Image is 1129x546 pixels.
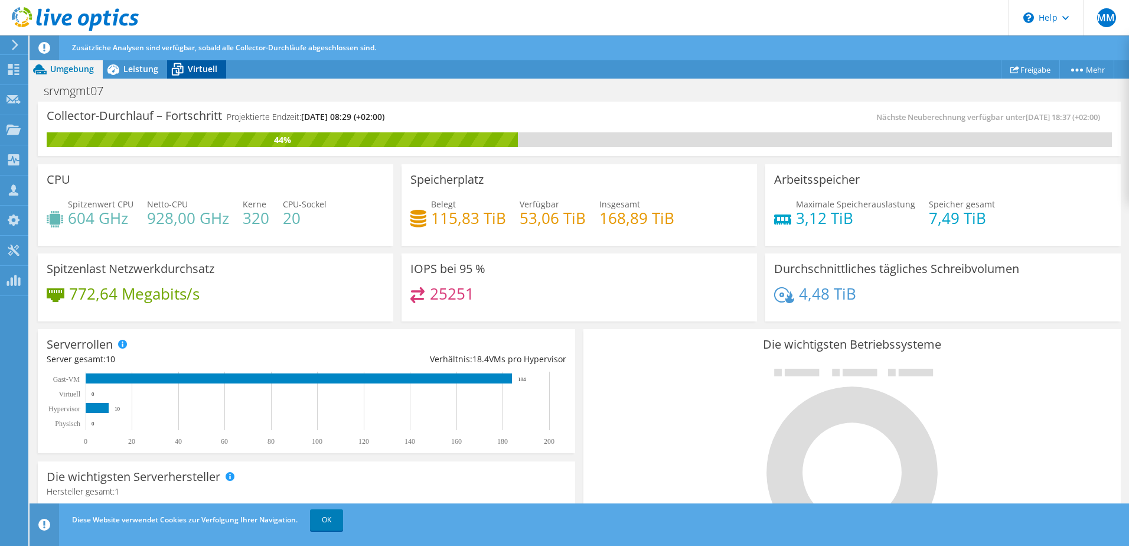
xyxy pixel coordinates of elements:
span: Spitzenwert CPU [68,199,133,210]
span: [DATE] 18:37 (+02:00) [1026,112,1100,122]
text: 180 [497,437,508,446]
text: Virtuell [58,390,80,398]
span: 18.4 [472,353,489,365]
h4: 168,89 TiB [599,212,674,225]
text: Physisch [55,420,80,428]
text: 160 [451,437,462,446]
h4: 320 [243,212,269,225]
span: MM [1097,8,1116,27]
text: 140 [404,437,415,446]
span: CPU-Sockel [283,199,327,210]
span: Verfügbar [520,199,559,210]
h3: IOPS bei 95 % [410,262,485,275]
div: Server gesamt: [47,353,306,366]
h3: Die wichtigsten Serverhersteller [47,470,220,483]
h1: srvmgmt07 [38,84,122,97]
span: Belegt [431,199,456,210]
span: Zusätzliche Analysen sind verfügbar, sobald alle Collector-Durchläufe abgeschlossen sind. [72,43,376,53]
text: 80 [267,437,275,446]
span: Maximale Speicherauslastung [796,199,915,210]
text: 20 [128,437,135,446]
h3: Die wichtigsten Betriebssysteme [592,338,1112,351]
span: [DATE] 08:29 (+02:00) [301,111,384,122]
h4: 7,49 TiB [929,212,995,225]
span: Virtuell [188,63,217,74]
span: Diese Website verwendet Cookies zur Verfolgung Ihrer Navigation. [72,515,298,525]
h4: 604 GHz [68,212,133,225]
span: Speicher gesamt [929,199,995,210]
div: Verhältnis: VMs pro Hypervisor [306,353,566,366]
h3: Spitzenlast Netzwerkdurchsatz [47,262,214,275]
text: Hypervisor [48,405,80,413]
svg: \n [1023,12,1034,23]
text: 0 [92,421,94,427]
h4: 25251 [430,287,474,300]
h4: 20 [283,212,327,225]
span: Netto-CPU [147,199,188,210]
h3: CPU [47,173,70,186]
text: 200 [544,437,554,446]
a: OK [310,509,343,531]
text: 40 [175,437,182,446]
a: Freigabe [1001,60,1060,79]
span: Nächste Neuberechnung verfügbar unter [876,112,1106,122]
h4: 53,06 TiB [520,212,586,225]
text: 184 [518,376,526,382]
text: 60 [221,437,228,446]
text: 120 [358,437,369,446]
h4: Projektierte Endzeit: [227,110,384,123]
text: 0 [84,437,87,446]
h4: 772,64 Megabits/s [69,287,200,300]
span: Leistung [123,63,158,74]
h3: Durchschnittliches tägliches Schreibvolumen [774,262,1019,275]
span: Kerne [243,199,266,210]
a: Mehr [1059,60,1114,79]
text: 10 [115,406,120,412]
h3: Arbeitsspeicher [774,173,860,186]
h4: 4,48 TiB [799,287,856,300]
text: 0 [92,391,94,397]
h4: 3,12 TiB [796,212,915,225]
div: 44% [47,134,518,147]
span: Insgesamt [599,199,640,210]
h4: Hersteller gesamt: [47,485,566,498]
text: Gast-VM [53,375,80,383]
h4: 115,83 TiB [431,212,506,225]
text: 100 [312,437,322,446]
span: 1 [115,486,119,497]
h3: Serverrollen [47,338,113,351]
span: 10 [106,353,115,365]
span: Umgebung [50,63,94,74]
h3: Speicherplatz [410,173,484,186]
h4: 928,00 GHz [147,212,229,225]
